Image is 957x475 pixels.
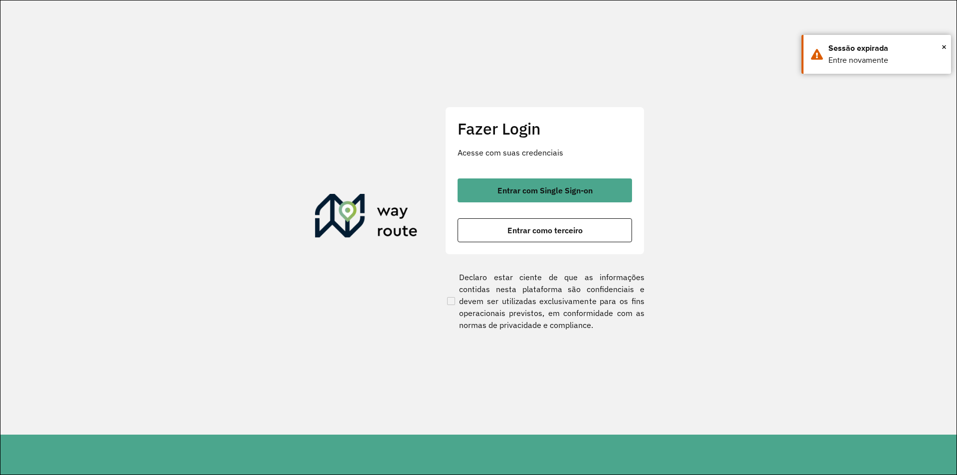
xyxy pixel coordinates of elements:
[458,147,632,158] p: Acesse com suas credenciais
[942,39,947,54] button: Close
[497,186,593,194] span: Entrar com Single Sign-on
[828,54,944,66] div: Entre novamente
[458,178,632,202] button: button
[458,119,632,138] h2: Fazer Login
[828,42,944,54] div: Sessão expirada
[458,218,632,242] button: button
[315,194,418,242] img: Roteirizador AmbevTech
[445,271,644,331] label: Declaro estar ciente de que as informações contidas nesta plataforma são confidenciais e devem se...
[942,39,947,54] span: ×
[507,226,583,234] span: Entrar como terceiro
